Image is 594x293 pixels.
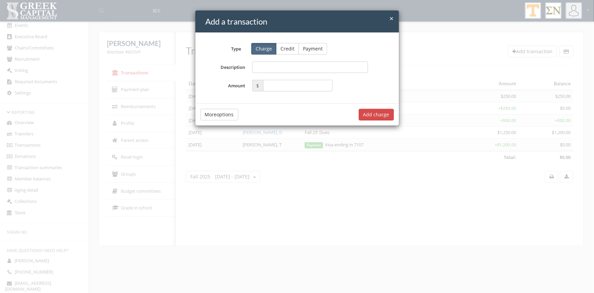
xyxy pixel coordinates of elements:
[206,16,394,27] h4: Add a transaction
[200,80,249,91] label: Amount
[276,43,299,55] button: Credit
[200,61,249,73] label: Description
[359,109,394,120] button: Add charge
[200,109,238,120] button: Moreoptions
[299,43,327,55] button: Payment
[251,43,276,55] button: Charge
[195,43,246,52] label: Type
[252,80,263,91] span: $
[390,14,394,23] span: ×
